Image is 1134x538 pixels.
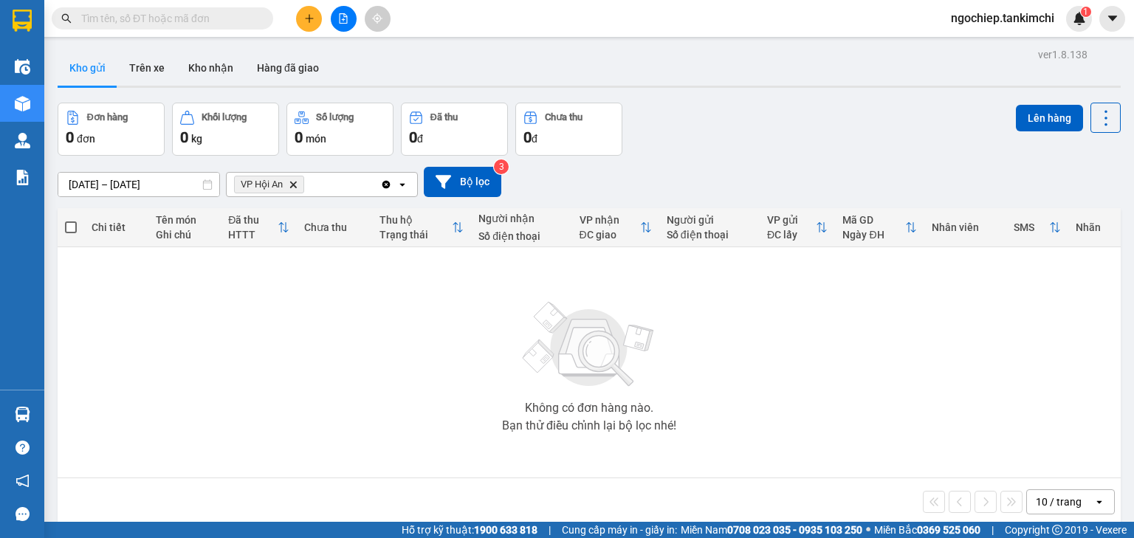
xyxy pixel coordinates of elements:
[379,214,452,226] div: Thu hộ
[1014,221,1049,233] div: SMS
[304,13,315,24] span: plus
[396,179,408,190] svg: open
[365,6,391,32] button: aim
[1036,494,1082,509] div: 10 / trang
[515,293,663,396] img: svg+xml;base64,PHN2ZyBjbGFzcz0ibGlzdC1wbHVnX19zdmciIHhtbG5zPSJodHRwOi8vd3d3LnczLm9yZy8yMDAwL3N2Zy...
[241,179,283,190] span: VP Hội An
[58,173,219,196] input: Select a date range.
[286,103,394,156] button: Số lượng0món
[572,208,659,247] th: Toggle SortBy
[61,13,72,24] span: search
[306,133,326,145] span: món
[234,176,304,193] span: VP Hội An, close by backspace
[372,13,382,24] span: aim
[15,133,30,148] img: warehouse-icon
[81,10,255,27] input: Tìm tên, số ĐT hoặc mã đơn
[992,522,994,538] span: |
[1106,12,1119,25] span: caret-down
[917,524,980,536] strong: 0369 525 060
[176,50,245,86] button: Kho nhận
[307,177,309,192] input: Selected VP Hội An.
[402,522,537,538] span: Hỗ trợ kỹ thuật:
[580,214,640,226] div: VP nhận
[316,112,354,123] div: Số lượng
[379,229,452,241] div: Trạng thái
[681,522,862,538] span: Miền Nam
[13,10,32,32] img: logo-vxr
[549,522,551,538] span: |
[180,128,188,146] span: 0
[191,133,202,145] span: kg
[842,229,905,241] div: Ngày ĐH
[1052,525,1062,535] span: copyright
[1081,7,1091,17] sup: 1
[156,214,214,226] div: Tên món
[727,524,862,536] strong: 0708 023 035 - 0935 103 250
[545,112,583,123] div: Chưa thu
[380,179,392,190] svg: Clear all
[77,133,95,145] span: đơn
[1099,6,1125,32] button: caret-down
[523,128,532,146] span: 0
[767,214,816,226] div: VP gửi
[372,208,471,247] th: Toggle SortBy
[562,522,677,538] span: Cung cấp máy in - giấy in:
[874,522,980,538] span: Miền Bắc
[667,214,752,226] div: Người gửi
[502,420,676,432] div: Bạn thử điều chỉnh lại bộ lọc nhé!
[156,229,214,241] div: Ghi chú
[532,133,537,145] span: đ
[66,128,74,146] span: 0
[289,180,298,189] svg: Delete
[228,214,278,226] div: Đã thu
[295,128,303,146] span: 0
[1083,7,1088,17] span: 1
[424,167,501,197] button: Bộ lọc
[842,214,905,226] div: Mã GD
[172,103,279,156] button: Khối lượng0kg
[15,407,30,422] img: warehouse-icon
[221,208,297,247] th: Toggle SortBy
[866,527,870,533] span: ⚪️
[417,133,423,145] span: đ
[401,103,508,156] button: Đã thu0đ
[767,229,816,241] div: ĐC lấy
[1093,496,1105,508] svg: open
[87,112,128,123] div: Đơn hàng
[835,208,924,247] th: Toggle SortBy
[667,229,752,241] div: Số điện thoại
[474,524,537,536] strong: 1900 633 818
[58,103,165,156] button: Đơn hàng0đơn
[15,96,30,111] img: warehouse-icon
[296,6,322,32] button: plus
[760,208,835,247] th: Toggle SortBy
[228,229,278,241] div: HTTT
[1076,221,1113,233] div: Nhãn
[478,213,564,224] div: Người nhận
[304,221,365,233] div: Chưa thu
[92,221,141,233] div: Chi tiết
[580,229,640,241] div: ĐC giao
[16,507,30,521] span: message
[245,50,331,86] button: Hàng đã giao
[117,50,176,86] button: Trên xe
[15,170,30,185] img: solution-icon
[202,112,247,123] div: Khối lượng
[525,402,653,414] div: Không có đơn hàng nào.
[430,112,458,123] div: Đã thu
[939,9,1066,27] span: ngochiep.tankimchi
[58,50,117,86] button: Kho gửi
[932,221,998,233] div: Nhân viên
[331,6,357,32] button: file-add
[15,59,30,75] img: warehouse-icon
[1038,46,1087,63] div: ver 1.8.138
[1073,12,1086,25] img: icon-new-feature
[515,103,622,156] button: Chưa thu0đ
[409,128,417,146] span: 0
[16,441,30,455] span: question-circle
[1006,208,1068,247] th: Toggle SortBy
[338,13,348,24] span: file-add
[494,159,509,174] sup: 3
[1016,105,1083,131] button: Lên hàng
[478,230,564,242] div: Số điện thoại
